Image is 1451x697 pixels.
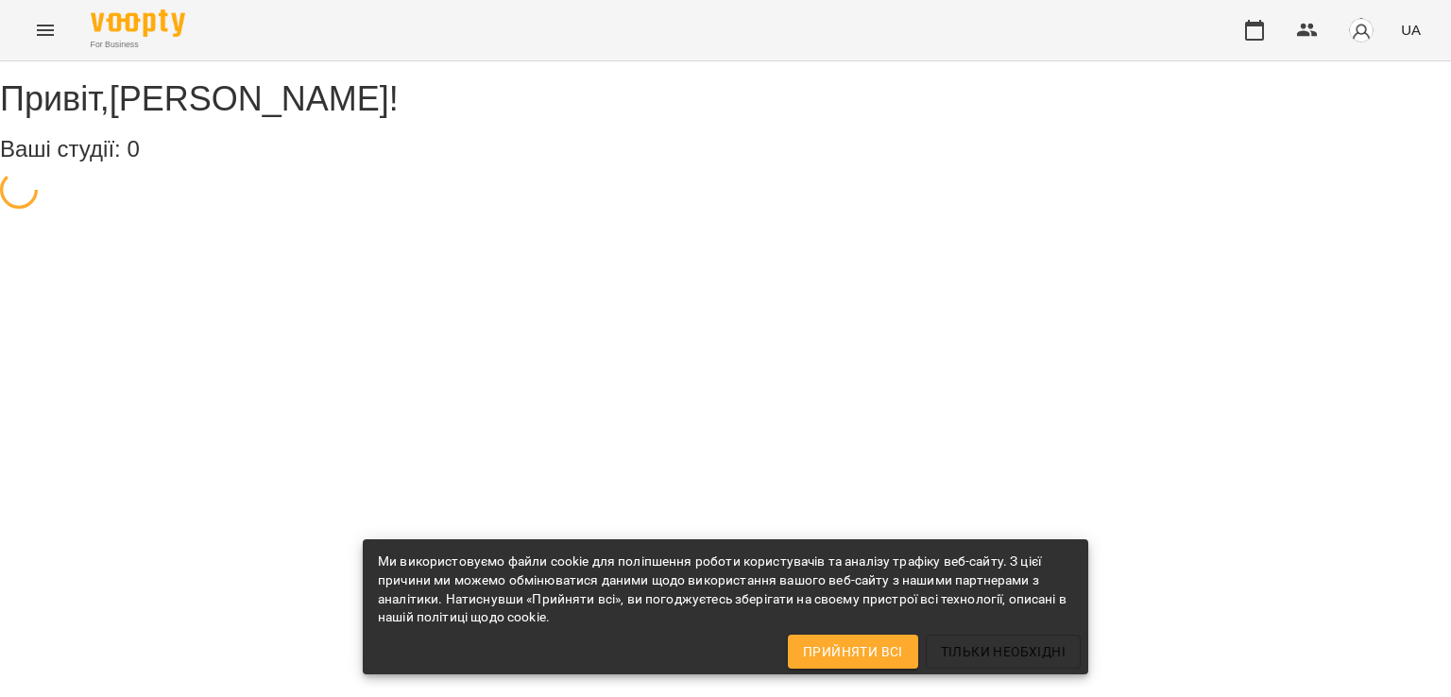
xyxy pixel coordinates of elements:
[1401,20,1421,40] span: UA
[91,39,185,51] span: For Business
[127,136,139,161] span: 0
[23,8,68,53] button: Menu
[1348,17,1374,43] img: avatar_s.png
[1393,12,1428,47] button: UA
[91,9,185,37] img: Voopty Logo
